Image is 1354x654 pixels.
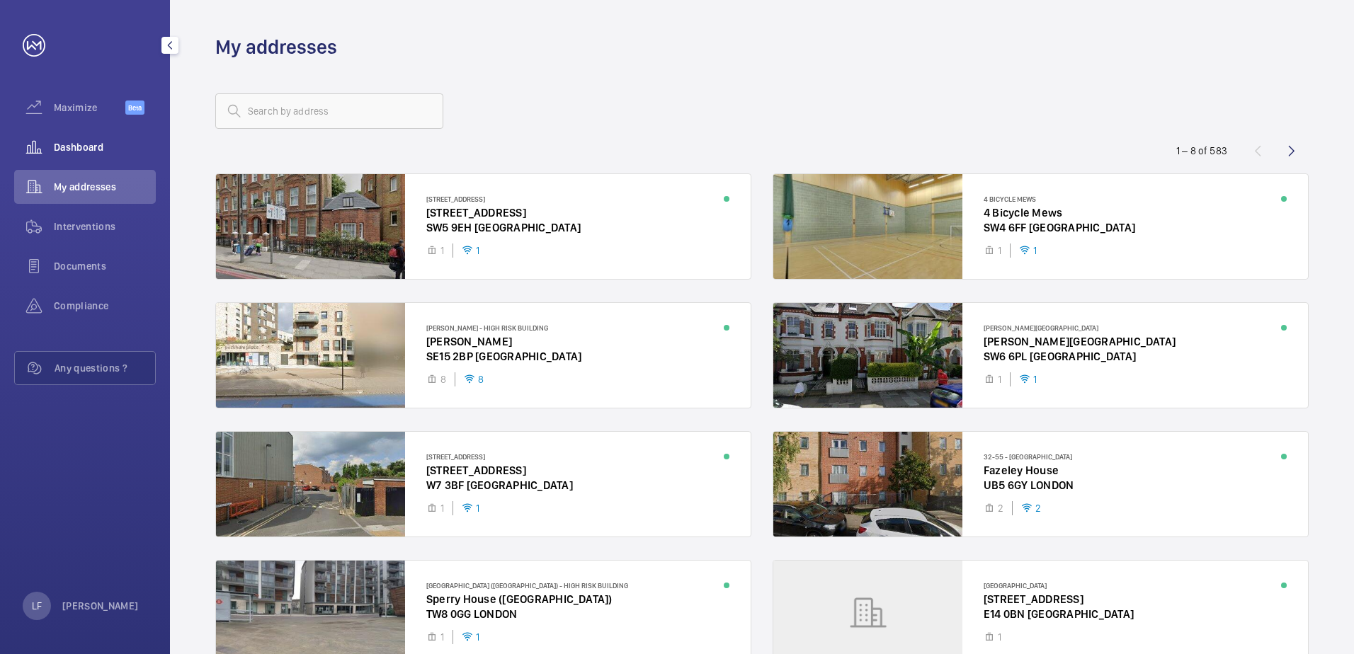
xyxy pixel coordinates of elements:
span: Beta [125,101,144,115]
span: Compliance [54,299,156,313]
p: LF [32,599,42,613]
input: Search by address [215,93,443,129]
span: Interventions [54,219,156,234]
span: Maximize [54,101,125,115]
h1: My addresses [215,34,337,60]
p: [PERSON_NAME] [62,599,139,613]
span: My addresses [54,180,156,194]
span: Documents [54,259,156,273]
span: Dashboard [54,140,156,154]
div: 1 – 8 of 583 [1176,144,1227,158]
span: Any questions ? [55,361,155,375]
